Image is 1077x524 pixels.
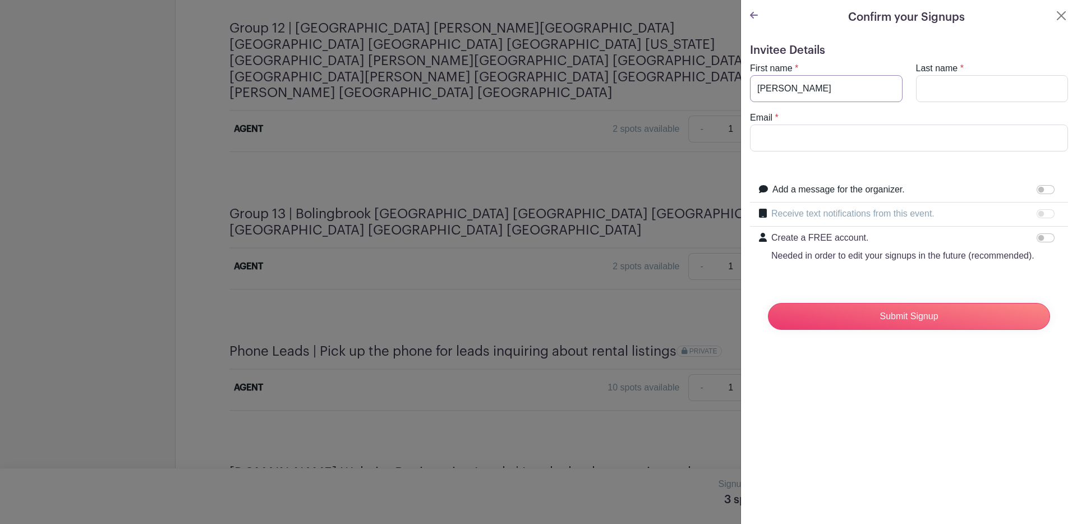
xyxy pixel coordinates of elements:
[750,62,793,75] label: First name
[772,183,905,196] label: Add a message for the organizer.
[1055,9,1068,22] button: Close
[771,231,1034,245] p: Create a FREE account.
[771,249,1034,263] p: Needed in order to edit your signups in the future (recommended).
[750,44,1068,57] h5: Invitee Details
[771,207,935,220] label: Receive text notifications from this event.
[768,303,1050,330] input: Submit Signup
[848,9,965,26] h5: Confirm your Signups
[750,111,772,125] label: Email
[916,62,958,75] label: Last name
